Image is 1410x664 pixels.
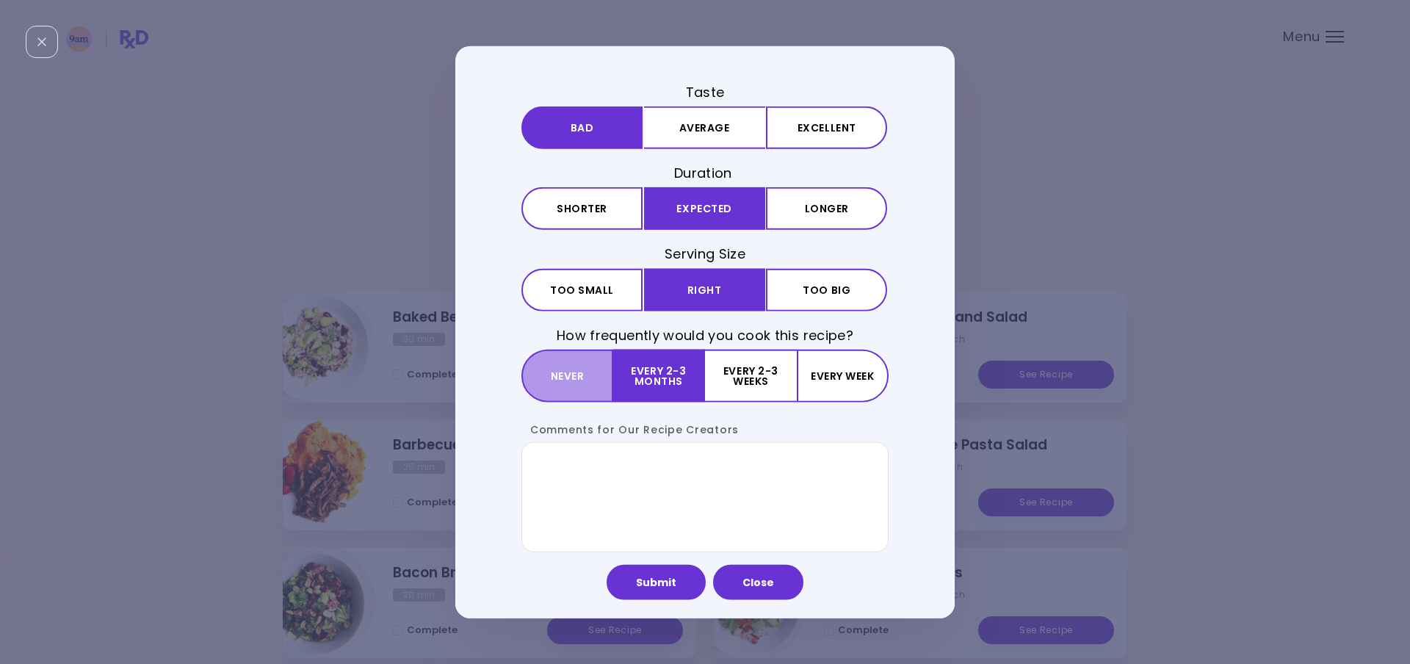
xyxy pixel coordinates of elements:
[803,284,850,295] span: Too big
[766,187,887,230] button: Longer
[521,349,613,402] button: Never
[644,107,765,149] button: Average
[521,268,643,311] button: Too small
[766,107,887,149] button: Excellent
[26,26,58,58] div: Close
[550,284,614,295] span: Too small
[521,164,889,182] h3: Duration
[644,268,765,311] button: Right
[521,245,889,263] h3: Serving Size
[613,349,705,402] button: Every 2-3 months
[766,268,887,311] button: Too big
[705,349,796,402] button: Every 2-3 weeks
[521,422,739,436] label: Comments for Our Recipe Creators
[644,187,765,230] button: Expected
[521,83,889,101] h3: Taste
[797,349,889,402] button: Every week
[521,187,643,230] button: Shorter
[521,107,643,149] button: Bad
[713,564,803,599] button: Close
[521,325,889,344] h3: How frequently would you cook this recipe?
[607,564,706,599] button: Submit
